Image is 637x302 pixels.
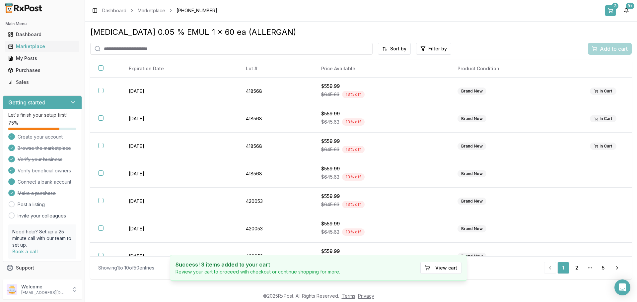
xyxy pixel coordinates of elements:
[238,78,313,105] td: 418568
[12,249,38,254] a: Book a call
[610,262,624,274] a: Go to next page
[390,45,406,52] span: Sort by
[5,64,79,76] a: Purchases
[3,262,82,274] button: Support
[590,88,616,95] div: In Cart
[121,160,238,188] td: [DATE]
[321,229,339,235] span: $645.63
[626,3,634,9] div: 9+
[138,7,165,14] a: Marketplace
[177,7,217,14] span: [PHONE_NUMBER]
[458,115,486,122] div: Brand New
[3,274,82,286] button: Feedback
[8,67,77,74] div: Purchases
[21,290,67,295] p: [EMAIL_ADDRESS][DOMAIN_NAME]
[18,134,63,140] span: Create your account
[321,220,442,227] div: $559.99
[458,170,486,177] div: Brand New
[121,188,238,215] td: [DATE]
[21,283,67,290] p: Welcome
[571,262,583,274] a: 2
[121,133,238,160] td: [DATE]
[3,41,82,52] button: Marketplace
[612,3,618,9] div: 3
[321,165,442,172] div: $559.99
[238,133,313,160] td: 418568
[18,201,45,208] a: Post a listing
[102,7,126,14] a: Dashboard
[5,21,79,27] h2: Main Menu
[5,29,79,40] a: Dashboard
[321,193,442,200] div: $559.99
[378,43,411,55] button: Sort by
[8,43,77,50] div: Marketplace
[12,228,72,248] p: Need help? Set up a 25 minute call with our team to set up.
[358,293,374,299] a: Privacy
[238,188,313,215] td: 420053
[18,212,66,219] a: Invite your colleagues
[313,60,450,78] th: Price Available
[121,105,238,133] td: [DATE]
[416,43,451,55] button: Filter by
[590,143,616,150] div: In Cart
[176,261,340,269] h4: Success! 3 items added to your cart
[8,112,76,118] p: Let's finish your setup first!
[450,60,582,78] th: Product Condition
[98,265,154,271] div: Showing 1 to 10 of 50 entries
[238,105,313,133] td: 418568
[90,27,632,37] div: [MEDICAL_DATA] 0.05 % EMUL 1 x 60 ea (ALLERGAN)
[321,146,339,153] span: $645.63
[8,55,77,62] div: My Posts
[544,262,624,274] nav: pagination
[342,201,365,208] div: 13 % off
[8,79,77,86] div: Sales
[102,7,217,14] nav: breadcrumb
[621,5,632,16] button: 9+
[238,160,313,188] td: 418568
[18,145,71,151] span: Browse the marketplace
[321,201,339,208] span: $645.63
[3,77,82,88] button: Sales
[3,53,82,64] button: My Posts
[458,198,486,205] div: Brand New
[605,5,616,16] button: 3
[321,248,442,255] div: $559.99
[121,78,238,105] td: [DATE]
[18,167,71,174] span: Verify beneficial owners
[342,91,365,98] div: 13 % off
[458,143,486,150] div: Brand New
[18,156,62,163] span: Verify your business
[176,269,340,275] p: Review your cart to proceed with checkout or continue shopping for more.
[458,225,486,232] div: Brand New
[3,3,45,13] img: RxPost Logo
[18,179,71,185] span: Connect a bank account
[121,60,238,78] th: Expiration Date
[8,31,77,38] div: Dashboard
[420,262,461,274] button: View cart
[321,174,339,180] span: $645.63
[121,243,238,270] td: [DATE]
[597,262,609,274] a: 5
[3,65,82,76] button: Purchases
[18,190,56,197] span: Make a purchase
[321,119,339,125] span: $645.63
[614,279,630,295] div: Open Intercom Messenger
[557,262,569,274] a: 1
[238,60,313,78] th: Lot #
[342,173,365,181] div: 13 % off
[238,243,313,270] td: 420053
[16,276,38,283] span: Feedback
[321,83,442,90] div: $559.99
[458,88,486,95] div: Brand New
[3,29,82,40] button: Dashboard
[321,138,442,145] div: $559.99
[121,215,238,243] td: [DATE]
[590,115,616,122] div: In Cart
[342,146,365,153] div: 13 % off
[342,228,365,236] div: 13 % off
[238,215,313,243] td: 420053
[8,120,18,126] span: 75 %
[342,118,365,126] div: 13 % off
[8,98,45,106] h3: Getting started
